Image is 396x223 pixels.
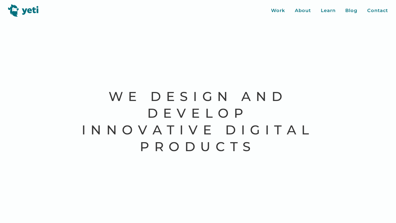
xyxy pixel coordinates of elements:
a: Blog [345,7,357,14]
a: About [295,7,311,14]
a: Work [271,7,285,14]
a: Learn [321,7,336,14]
img: Yeti logo [8,4,39,17]
a: Contact [367,7,388,14]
